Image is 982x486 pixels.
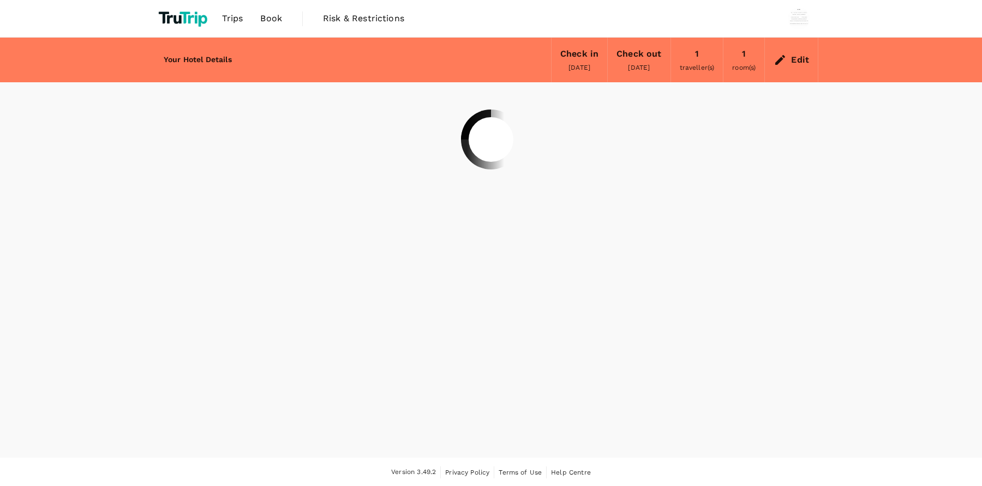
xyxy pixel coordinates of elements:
[791,52,809,68] div: Edit
[732,64,756,71] span: room(s)
[788,8,810,29] img: Wisnu Wiranata
[568,64,590,71] span: [DATE]
[222,12,243,25] span: Trips
[323,12,404,25] span: Risk & Restrictions
[391,467,436,478] span: Version 3.49.2
[551,469,591,476] span: Help Centre
[445,466,489,478] a: Privacy Policy
[499,466,542,478] a: Terms of Use
[680,64,715,71] span: traveller(s)
[616,46,661,62] div: Check out
[164,54,232,66] h6: Your Hotel Details
[628,64,650,71] span: [DATE]
[260,12,282,25] span: Book
[551,466,591,478] a: Help Centre
[155,7,213,31] img: TruTrip logo
[742,46,746,62] div: 1
[445,469,489,476] span: Privacy Policy
[499,469,542,476] span: Terms of Use
[560,46,598,62] div: Check in
[695,46,699,62] div: 1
